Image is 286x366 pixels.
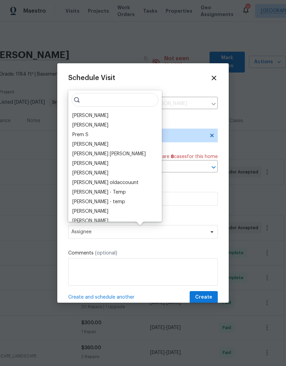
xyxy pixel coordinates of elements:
label: Home [68,90,218,97]
button: Open [209,162,218,172]
span: 8 [171,154,174,159]
div: [PERSON_NAME] oldaccouunt [72,179,139,186]
label: Comments [68,250,218,257]
span: Create and schedule another [68,294,134,301]
span: (optional) [95,251,117,256]
span: Close [210,74,218,82]
div: [PERSON_NAME] [72,218,108,224]
button: Create [190,291,218,304]
div: Prem S [72,131,88,138]
div: [PERSON_NAME] [72,208,108,215]
span: There are case s for this home [149,153,218,160]
div: [PERSON_NAME] - Temp [72,189,126,196]
div: [PERSON_NAME] - temp [72,198,125,205]
div: [PERSON_NAME] [72,160,108,167]
div: [PERSON_NAME] [PERSON_NAME] [72,151,146,157]
div: [PERSON_NAME] [72,112,108,119]
div: [PERSON_NAME] [72,170,108,177]
div: [PERSON_NAME] [72,141,108,148]
span: Assignee [71,229,206,235]
div: [PERSON_NAME] [72,122,108,129]
span: Schedule Visit [68,75,115,81]
span: Create [195,293,212,302]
